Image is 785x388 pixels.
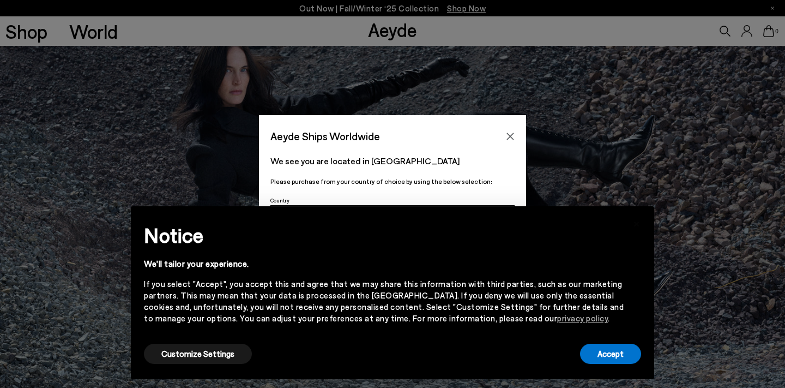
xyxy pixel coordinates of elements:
button: Close this notice [624,210,650,236]
button: Customize Settings [144,344,252,364]
p: Please purchase from your country of choice by using the below selection: [270,176,515,187]
h2: Notice [144,221,624,249]
p: We see you are located in [GEOGRAPHIC_DATA] [270,154,515,168]
button: Accept [580,344,641,364]
button: Close [502,128,518,145]
a: privacy policy [557,313,608,323]
span: Country [270,197,289,204]
div: We'll tailor your experience. [144,258,624,270]
div: If you select "Accept", you accept this and agree that we may share this information with third p... [144,278,624,324]
span: × [633,214,641,230]
span: Aeyde Ships Worldwide [270,127,380,146]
